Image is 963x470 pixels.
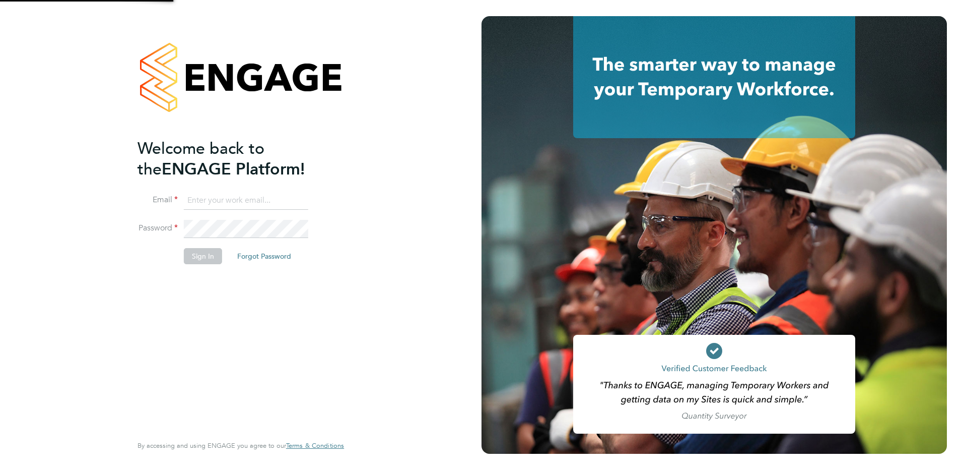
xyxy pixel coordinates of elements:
[137,138,334,180] h2: ENGAGE Platform!
[137,441,344,450] span: By accessing and using ENGAGE you agree to our
[137,139,264,179] span: Welcome back to the
[229,248,299,264] button: Forgot Password
[286,442,344,450] a: Terms & Conditions
[137,195,178,205] label: Email
[137,223,178,233] label: Password
[184,248,222,264] button: Sign In
[184,192,308,210] input: Enter your work email...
